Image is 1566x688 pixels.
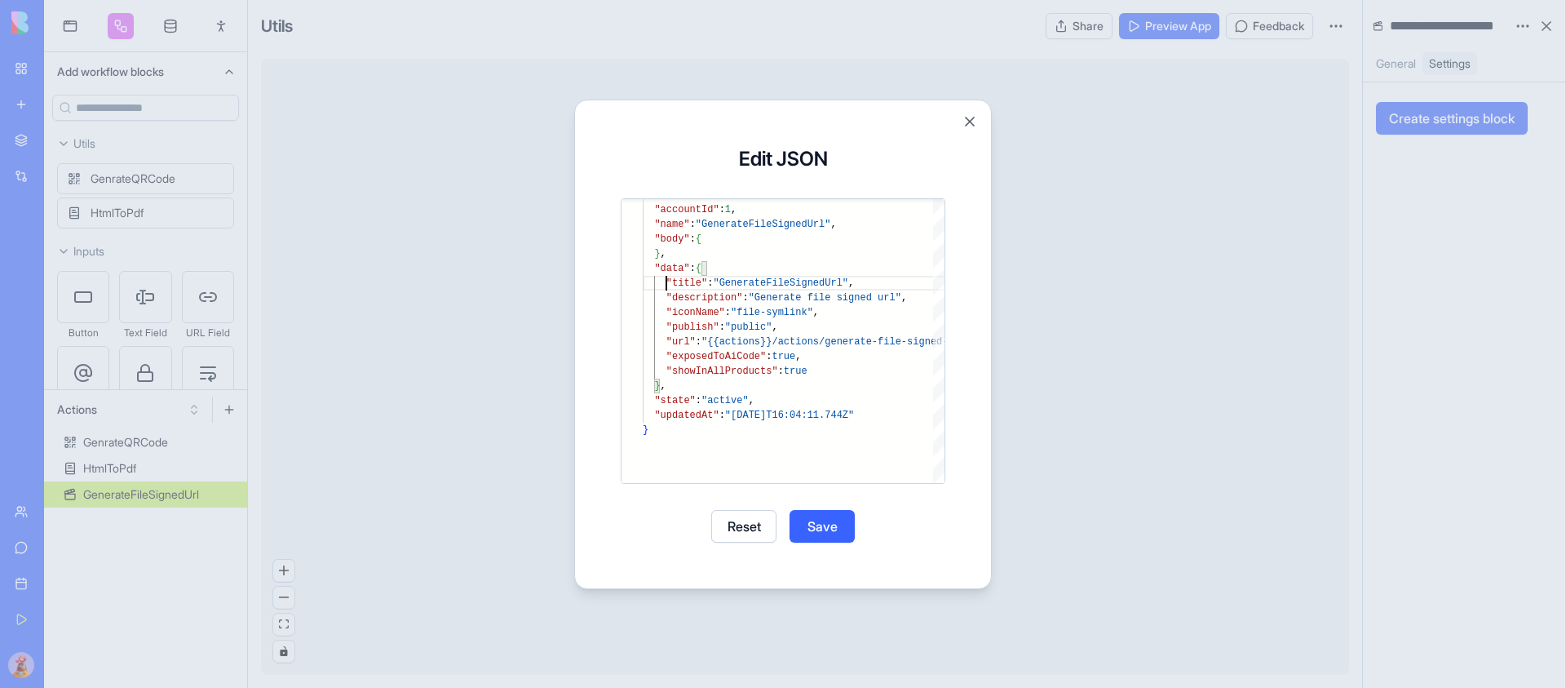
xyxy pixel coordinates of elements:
[621,146,945,172] h3: Edit JSON
[725,410,854,421] span: "[DATE]T16:04:11.744Z"
[790,510,855,543] button: Save
[749,395,754,406] span: ,
[707,277,713,289] span: :
[654,219,689,230] span: "name"
[661,248,666,260] span: ,
[690,233,696,245] span: :
[725,307,731,318] span: :
[701,336,971,348] span: "{{actions}}/actions/generate-file-signed-url"
[643,424,648,436] span: }
[711,510,776,543] button: Reset
[848,277,854,289] span: ,
[696,336,701,348] span: :
[719,322,725,333] span: :
[725,322,772,333] span: "public"
[772,322,777,333] span: ,
[666,351,766,362] span: "exposedToAiCode"
[661,380,666,392] span: ,
[696,219,831,230] span: "GenerateFileSignedUrl"
[690,219,696,230] span: :
[830,219,836,230] span: ,
[654,395,695,406] span: "state"
[696,233,701,245] span: {
[713,277,848,289] span: "GenerateFileSignedUrl"
[696,263,701,274] span: {
[654,410,719,421] span: "updatedAt"
[690,263,696,274] span: :
[813,307,819,318] span: ,
[731,307,813,318] span: "file-symlink"
[666,366,778,377] span: "showInAllProducts"
[654,380,660,392] span: }
[901,292,907,304] span: ,
[654,204,719,215] span: "accountId"
[784,366,807,377] span: true
[719,410,725,421] span: :
[725,204,731,215] span: 1
[696,395,701,406] span: :
[778,366,784,377] span: :
[766,351,772,362] span: :
[666,322,719,333] span: "publish"
[772,351,795,362] span: true
[666,336,696,348] span: "url"
[719,204,725,215] span: :
[962,113,978,130] button: Close
[666,292,743,304] span: "description"
[654,263,689,274] span: "data"
[666,277,707,289] span: "title"
[742,292,748,304] span: :
[795,351,801,362] span: ,
[654,233,689,245] span: "body"
[731,204,737,215] span: ,
[749,292,901,304] span: "Generate file signed url"
[701,395,749,406] span: "active"
[654,248,660,260] span: }
[666,307,725,318] span: "iconName"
